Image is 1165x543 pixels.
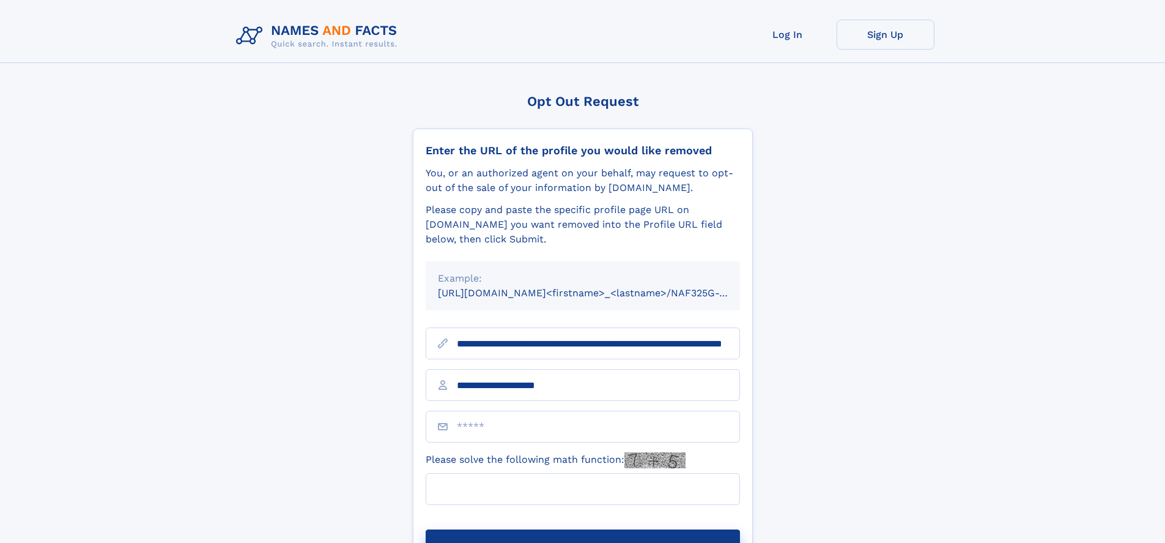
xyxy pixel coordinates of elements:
[739,20,837,50] a: Log In
[426,144,740,157] div: Enter the URL of the profile you would like removed
[837,20,934,50] a: Sign Up
[426,203,740,247] div: Please copy and paste the specific profile page URL on [DOMAIN_NAME] you want removed into the Pr...
[426,452,686,468] label: Please solve the following math function:
[426,166,740,195] div: You, or an authorized agent on your behalf, may request to opt-out of the sale of your informatio...
[413,94,753,109] div: Opt Out Request
[231,20,407,53] img: Logo Names and Facts
[438,287,763,299] small: [URL][DOMAIN_NAME]<firstname>_<lastname>/NAF325G-xxxxxxxx
[438,271,728,286] div: Example:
